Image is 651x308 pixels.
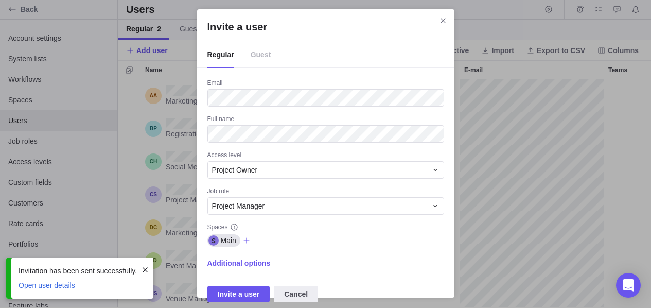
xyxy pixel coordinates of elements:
[19,281,75,290] span: Open user details
[221,235,236,246] span: Main
[207,258,271,268] span: Additional options
[207,223,444,233] div: Spaces
[616,273,641,298] div: Open Intercom Messenger
[207,79,444,89] div: Email
[207,151,444,161] div: Access level
[251,42,271,68] span: Guest
[207,256,271,270] span: Additional options
[218,288,260,300] span: Invite a user
[207,286,270,302] span: Invite a user
[274,286,318,302] span: Cancel
[197,9,454,298] div: Invite a user
[284,288,308,300] span: Cancel
[207,20,444,34] h2: Invite a user
[19,266,137,276] div: Invitation has been sent successfully.
[207,115,444,125] div: Full name
[436,13,450,28] span: Close
[230,223,238,231] svg: info-description
[212,201,265,211] span: Project Manager
[207,187,444,197] div: Job role
[212,165,258,175] span: Project Owner
[207,42,234,68] span: Regular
